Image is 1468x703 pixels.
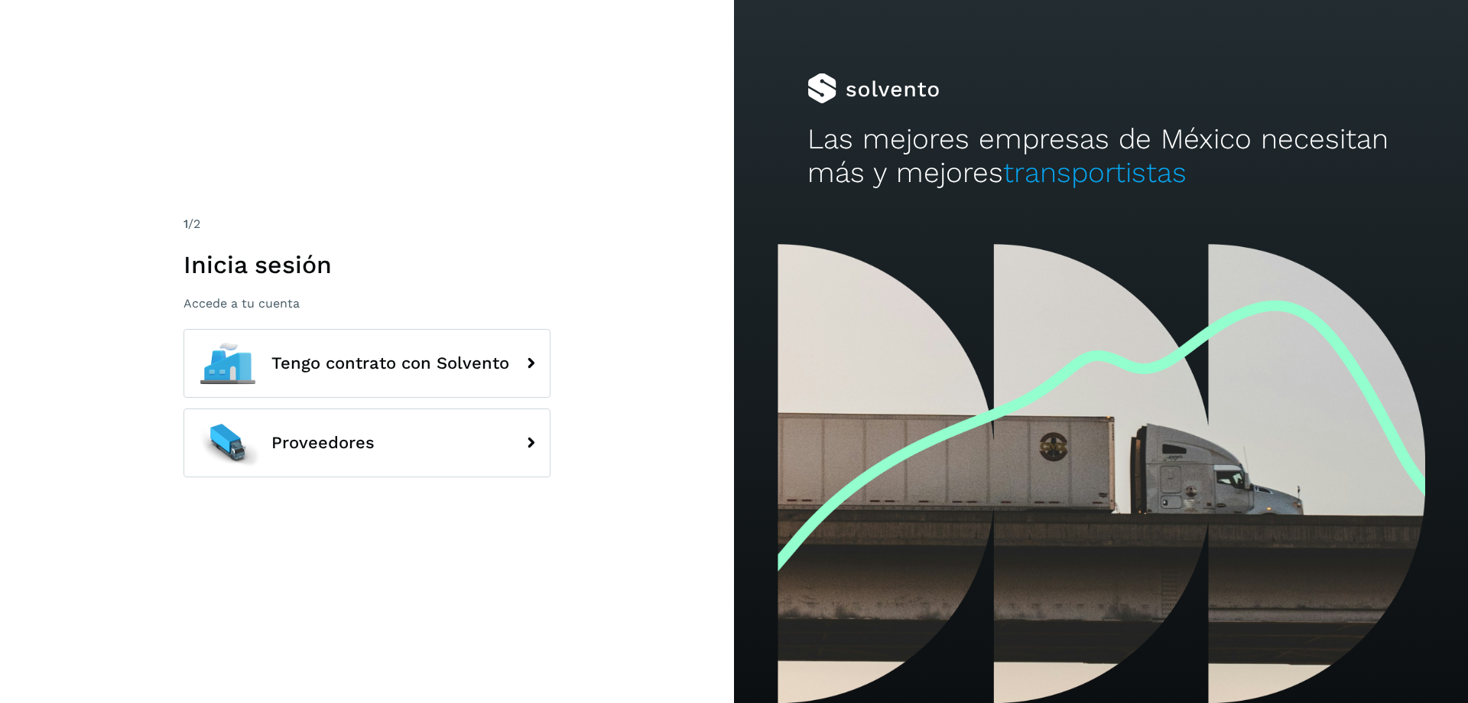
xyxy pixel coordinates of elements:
[807,122,1395,190] h2: Las mejores empresas de México necesitan más y mejores
[271,434,375,452] span: Proveedores
[1003,156,1187,189] span: transportistas
[183,408,550,477] button: Proveedores
[183,250,550,279] h1: Inicia sesión
[183,215,550,233] div: /2
[183,329,550,398] button: Tengo contrato con Solvento
[271,354,509,373] span: Tengo contrato con Solvento
[183,216,188,231] span: 1
[183,296,550,311] p: Accede a tu cuenta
